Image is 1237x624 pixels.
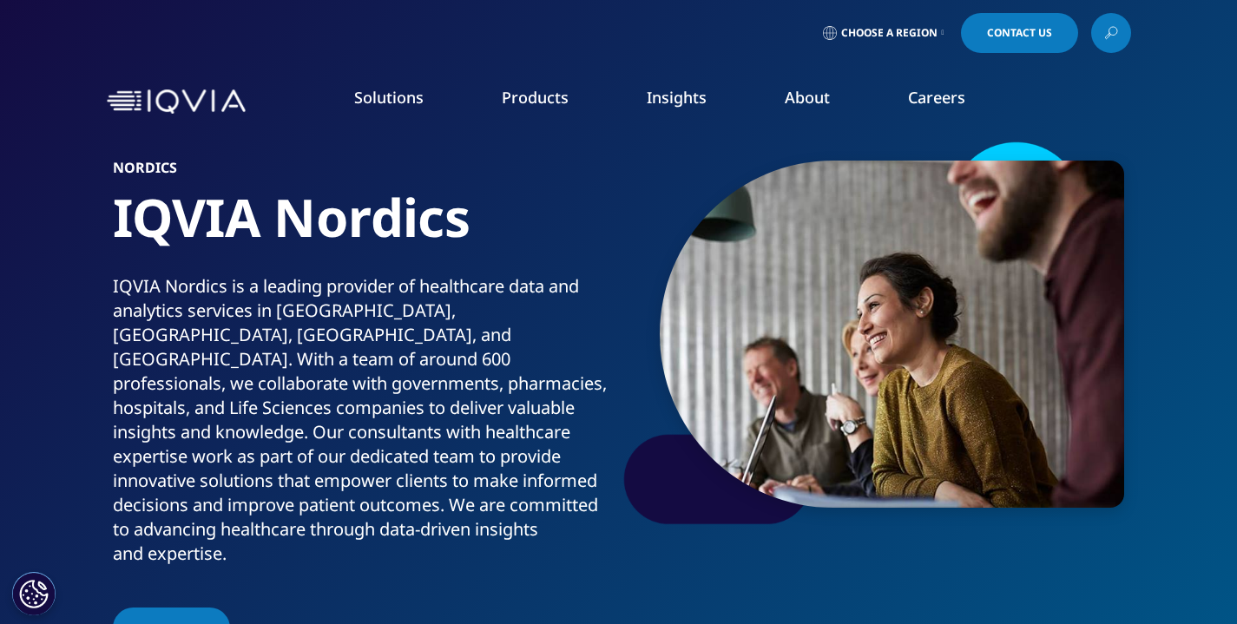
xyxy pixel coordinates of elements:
[107,89,246,115] img: IQVIA Healthcare Information Technology and Pharma Clinical Research Company
[253,61,1131,142] nav: Primary
[647,87,707,108] a: Insights
[113,161,612,185] h6: Nordics
[841,26,938,40] span: Choose a Region
[785,87,830,108] a: About
[961,13,1078,53] a: Contact Us
[113,185,612,274] h1: IQVIA Nordics
[113,274,612,576] p: IQVIA Nordics is a leading provider of healthcare data and analytics services in [GEOGRAPHIC_DATA...
[12,572,56,615] button: Cookie-inställningar
[502,87,569,108] a: Products
[354,87,424,108] a: Solutions
[987,28,1052,38] span: Contact Us
[908,87,965,108] a: Careers
[660,161,1124,508] img: 244_colleagues-successful-collaboration-meeting.jpg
